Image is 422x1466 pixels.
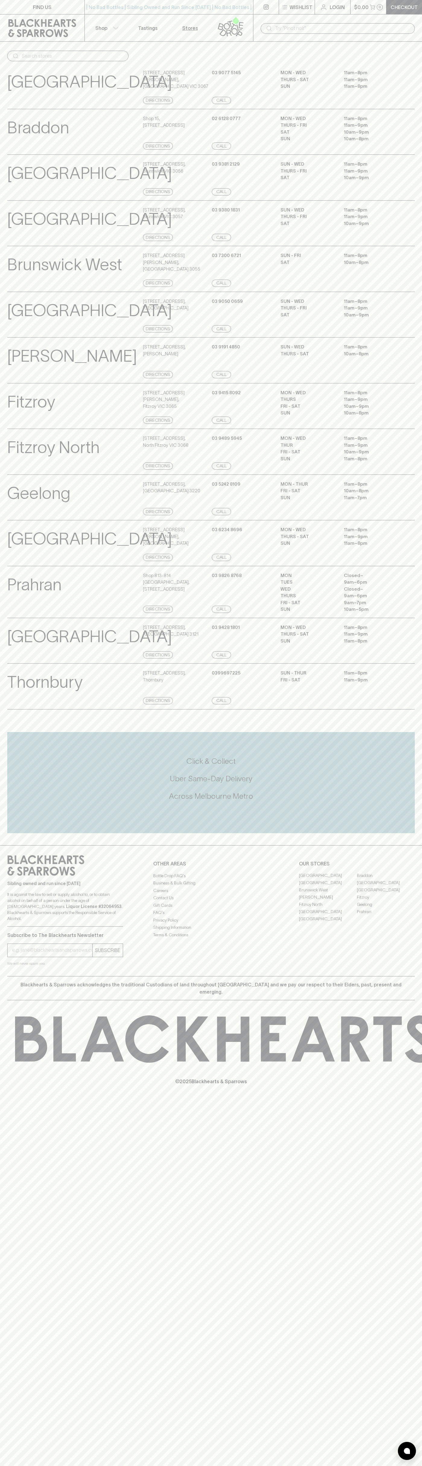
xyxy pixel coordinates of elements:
[344,312,398,319] p: 10am – 9pm
[7,732,415,833] div: Call to action block
[281,174,335,181] p: SAT
[212,371,231,378] a: Call
[344,174,398,181] p: 10am – 9pm
[153,894,269,902] a: Contact Us
[281,298,335,305] p: SUN - WED
[143,161,186,174] p: [STREET_ADDRESS] , Brunswick VIC 3056
[7,115,69,140] p: Braddon
[281,481,335,488] p: MON - THUR
[212,69,241,76] p: 03 9077 5145
[212,462,231,470] a: Call
[212,142,231,150] a: Call
[344,677,398,684] p: 11am – 9pm
[153,902,269,909] a: Gift Cards
[281,442,335,449] p: THUR
[7,670,83,695] p: Thornbury
[281,624,335,631] p: MON - WED
[212,97,231,104] a: Call
[344,129,398,136] p: 10am – 9pm
[281,449,335,455] p: FRI - SAT
[153,872,269,879] a: Bottle Drop FAQ's
[344,69,398,76] p: 11am – 8pm
[281,540,335,547] p: SUN
[344,76,398,83] p: 11am – 9pm
[357,894,415,901] a: Fitzroy
[182,24,198,32] p: Stores
[7,791,415,801] h5: Across Melbourne Metro
[281,638,335,645] p: SUN
[344,670,398,677] p: 11am – 8pm
[344,115,398,122] p: 11am – 8pm
[299,872,357,879] a: [GEOGRAPHIC_DATA]
[357,901,415,908] a: Geelong
[281,83,335,90] p: SUN
[344,396,398,403] p: 11am – 9pm
[344,606,398,613] p: 10am – 5pm
[354,4,369,11] p: $0.00
[344,213,398,220] p: 11am – 9pm
[7,756,415,766] h5: Click & Collect
[212,526,242,533] p: 03 6234 8696
[281,305,335,312] p: THURS - FRI
[281,312,335,319] p: SAT
[143,188,173,195] a: Directions
[7,298,172,323] p: [GEOGRAPHIC_DATA]
[212,280,231,287] a: Call
[281,168,335,175] p: THURS - FRI
[281,252,335,259] p: SUN - FRI
[281,606,335,613] p: SUN
[212,435,242,442] p: 03 9489 5945
[357,887,415,894] a: [GEOGRAPHIC_DATA]
[281,76,335,83] p: THURS - SAT
[7,69,172,94] p: [GEOGRAPHIC_DATA]
[212,325,231,332] a: Call
[281,351,335,357] p: THURS - SAT
[379,5,381,9] p: 0
[143,280,173,287] a: Directions
[7,526,172,551] p: [GEOGRAPHIC_DATA]
[344,455,398,462] p: 11am – 8pm
[153,924,269,931] a: Shipping Information
[212,481,240,488] p: 03 5242 8109
[281,494,335,501] p: SUN
[143,697,173,704] a: Directions
[212,188,231,195] a: Call
[330,4,345,11] p: Login
[93,944,123,957] button: SUBSCRIBE
[212,624,240,631] p: 03 9428 1801
[275,24,410,33] input: Try "Pinot noir"
[85,14,127,41] button: Shop
[143,572,210,593] p: Shop 813-814 [GEOGRAPHIC_DATA] , [STREET_ADDRESS]
[143,417,173,424] a: Directions
[281,213,335,220] p: THURS - FRI
[344,533,398,540] p: 11am – 9pm
[281,586,335,593] p: WED
[22,51,124,61] input: Search stores
[281,592,335,599] p: THURS
[143,481,200,494] p: [STREET_ADDRESS] , [GEOGRAPHIC_DATA] 3220
[281,115,335,122] p: MON - WED
[344,579,398,586] p: 9am – 6pm
[7,572,62,597] p: Prahran
[7,960,123,966] p: We will never spam you
[299,901,357,908] a: Fitzroy North
[95,24,107,32] p: Shop
[143,69,210,90] p: [STREET_ADDRESS][PERSON_NAME] , [GEOGRAPHIC_DATA] VIC 3067
[212,697,231,704] a: Call
[344,442,398,449] p: 11am – 9pm
[143,325,173,332] a: Directions
[281,455,335,462] p: SUN
[212,298,243,305] p: 03 9050 0659
[344,259,398,266] p: 10am – 8pm
[7,881,123,887] p: Sibling owned and run since [DATE]
[12,945,92,955] input: e.g. jane@blackheartsandsparrows.com.au
[212,344,240,351] p: 03 9191 4850
[281,135,335,142] p: SUN
[169,14,211,41] a: Stores
[7,931,123,939] p: Subscribe to The Blackhearts Newsletter
[344,207,398,214] p: 11am – 8pm
[344,638,398,645] p: 11am – 8pm
[143,508,173,515] a: Directions
[281,129,335,136] p: SAT
[281,259,335,266] p: SAT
